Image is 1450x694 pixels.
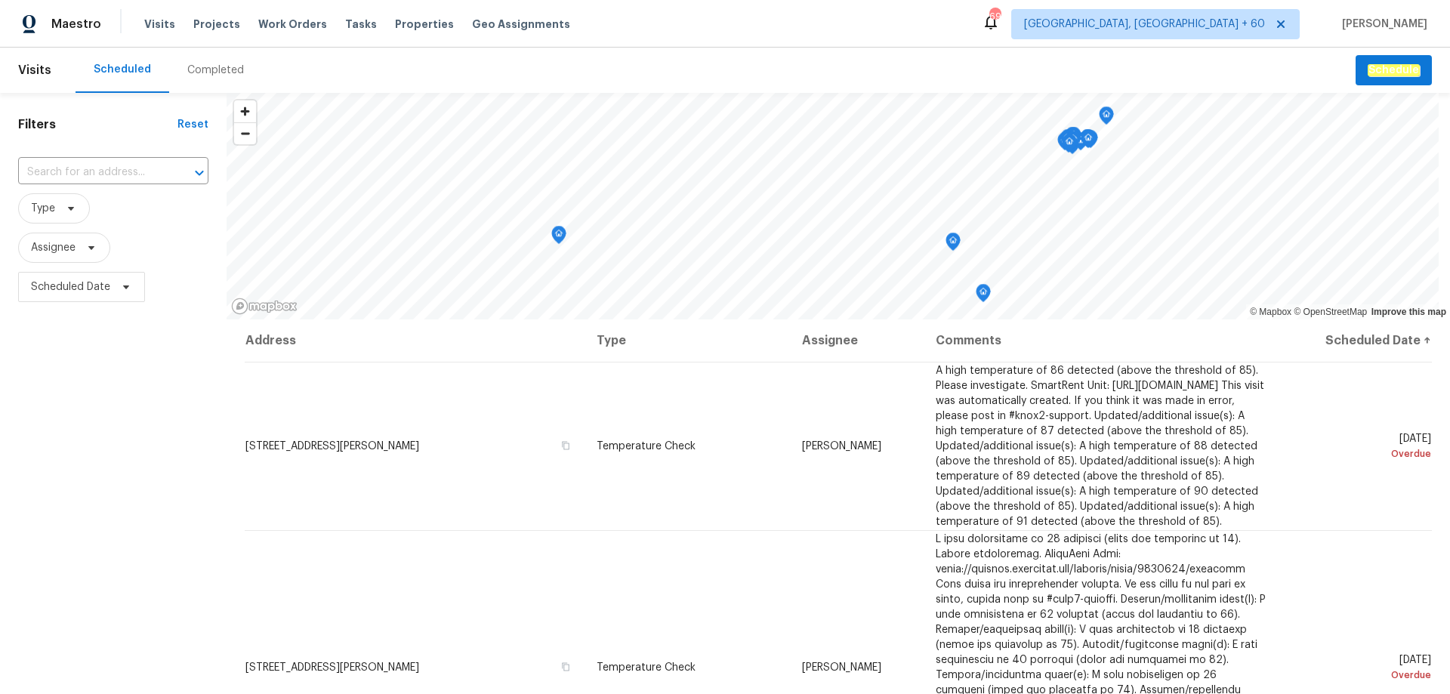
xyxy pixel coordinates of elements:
[1291,433,1431,461] span: [DATE]
[245,319,585,362] th: Address
[936,366,1264,527] span: A high temperature of 86 detected (above the threshold of 85). Please investigate. SmartRent Unit...
[31,201,55,216] span: Type
[597,662,696,673] span: Temperature Check
[234,123,256,144] span: Zoom out
[1060,129,1075,153] div: Map marker
[234,100,256,122] button: Zoom in
[345,19,377,29] span: Tasks
[1057,132,1072,156] div: Map marker
[559,439,572,452] button: Copy Address
[177,117,208,132] div: Reset
[18,161,166,184] input: Search for an address...
[790,319,923,362] th: Assignee
[1080,129,1095,153] div: Map marker
[1066,131,1081,154] div: Map marker
[1291,668,1431,683] div: Overdue
[1291,446,1431,461] div: Overdue
[31,279,110,295] span: Scheduled Date
[18,54,51,87] span: Visits
[1356,55,1432,86] button: Schedule
[1099,106,1114,130] div: Map marker
[1024,17,1265,32] span: [GEOGRAPHIC_DATA], [GEOGRAPHIC_DATA] + 60
[1250,307,1291,317] a: Mapbox
[1065,127,1080,150] div: Map marker
[18,117,177,132] h1: Filters
[802,441,881,452] span: [PERSON_NAME]
[245,662,419,673] span: [STREET_ADDRESS][PERSON_NAME]
[1066,127,1081,150] div: Map marker
[227,93,1439,319] canvas: Map
[1368,64,1420,76] em: Schedule
[51,17,101,32] span: Maestro
[231,298,298,315] a: Mapbox homepage
[258,17,327,32] span: Work Orders
[924,319,1280,362] th: Comments
[472,17,570,32] span: Geo Assignments
[1294,307,1367,317] a: OpenStreetMap
[976,284,991,307] div: Map marker
[802,662,881,673] span: [PERSON_NAME]
[989,9,1000,24] div: 699
[245,441,419,452] span: [STREET_ADDRESS][PERSON_NAME]
[94,62,151,77] div: Scheduled
[193,17,240,32] span: Projects
[946,233,961,256] div: Map marker
[189,162,210,184] button: Open
[395,17,454,32] span: Properties
[1279,319,1432,362] th: Scheduled Date ↑
[1291,655,1431,683] span: [DATE]
[597,441,696,452] span: Temperature Check
[1371,307,1446,317] a: Improve this map
[31,240,76,255] span: Assignee
[585,319,791,362] th: Type
[551,226,566,249] div: Map marker
[1062,134,1077,157] div: Map marker
[187,63,244,78] div: Completed
[1081,130,1096,153] div: Map marker
[144,17,175,32] span: Visits
[559,660,572,674] button: Copy Address
[1336,17,1427,32] span: [PERSON_NAME]
[234,122,256,144] button: Zoom out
